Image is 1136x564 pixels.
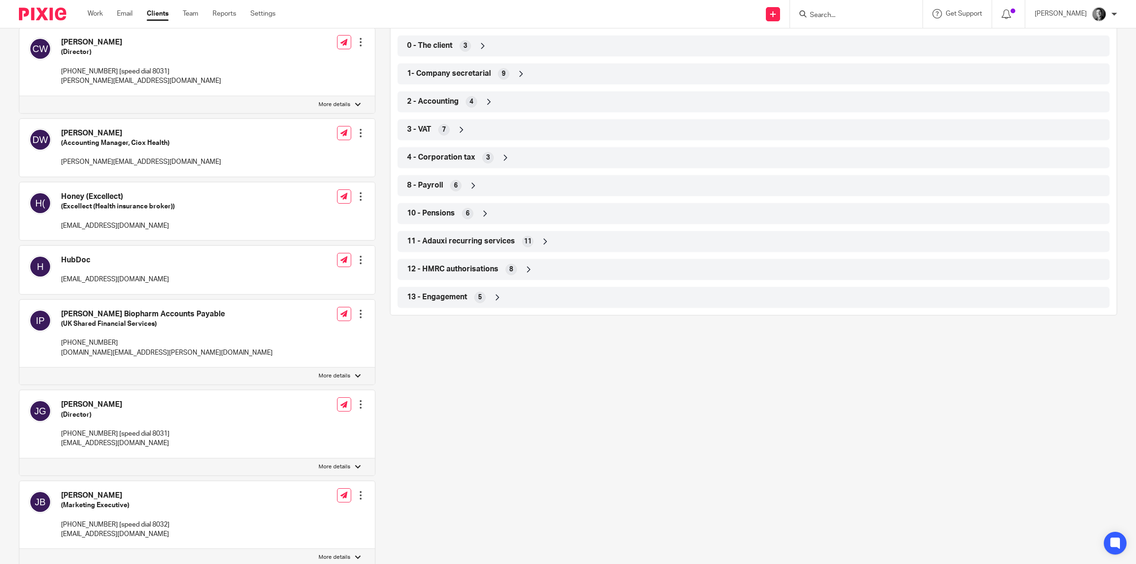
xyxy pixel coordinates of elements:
[466,209,470,218] span: 6
[1092,7,1107,22] img: DSC_9061-3.jpg
[61,157,221,167] p: [PERSON_NAME][EMAIL_ADDRESS][DOMAIN_NAME]
[183,9,198,18] a: Team
[250,9,275,18] a: Settings
[407,292,467,302] span: 13 - Engagement
[454,181,458,190] span: 6
[463,41,467,51] span: 3
[61,348,273,358] p: [DOMAIN_NAME][EMAIL_ADDRESS][PERSON_NAME][DOMAIN_NAME]
[407,69,491,79] span: 1- Company secretarial
[61,529,169,539] p: [EMAIL_ADDRESS][DOMAIN_NAME]
[61,338,273,348] p: [PHONE_NUMBER]
[61,67,221,76] p: [PHONE_NUMBER] [speed dial 8031]
[61,501,169,510] h5: (Marketing Executive)
[61,400,169,410] h4: [PERSON_NAME]
[29,400,52,422] img: svg%3E
[478,293,482,302] span: 5
[61,47,221,57] h5: (Director)
[407,125,431,134] span: 3 - VAT
[29,128,52,151] img: svg%3E
[61,319,273,329] h5: (UK Shared Financial Services)
[61,520,169,529] p: [PHONE_NUMBER] [speed dial 8032]
[61,429,169,439] p: [PHONE_NUMBER] [speed dial 8031]
[29,192,52,215] img: svg%3E
[946,10,982,17] span: Get Support
[407,264,498,274] span: 12 - HMRC authorisations
[61,221,175,231] p: [EMAIL_ADDRESS][DOMAIN_NAME]
[61,202,175,211] h5: (Excellect (Health insurance broker))
[319,463,350,471] p: More details
[213,9,236,18] a: Reports
[117,9,133,18] a: Email
[29,255,52,278] img: svg%3E
[29,491,52,513] img: svg%3E
[407,236,515,246] span: 11 - Adauxi recurring services
[319,101,350,108] p: More details
[61,275,169,284] p: [EMAIL_ADDRESS][DOMAIN_NAME]
[524,237,532,246] span: 11
[319,372,350,380] p: More details
[88,9,103,18] a: Work
[407,97,459,107] span: 2 - Accounting
[61,192,175,202] h4: Honey (Excellect)
[407,41,453,51] span: 0 - The client
[61,410,169,420] h5: (Director)
[61,255,169,265] h4: HubDoc
[809,11,894,20] input: Search
[509,265,513,274] span: 8
[61,439,169,448] p: [EMAIL_ADDRESS][DOMAIN_NAME]
[61,491,169,501] h4: [PERSON_NAME]
[502,69,506,79] span: 9
[319,554,350,561] p: More details
[29,309,52,332] img: svg%3E
[61,128,221,138] h4: [PERSON_NAME]
[29,37,52,60] img: svg%3E
[147,9,169,18] a: Clients
[61,76,221,86] p: [PERSON_NAME][EMAIL_ADDRESS][DOMAIN_NAME]
[1035,9,1087,18] p: [PERSON_NAME]
[407,208,455,218] span: 10 - Pensions
[407,180,443,190] span: 8 - Payroll
[19,8,66,20] img: Pixie
[442,125,446,134] span: 7
[407,152,475,162] span: 4 - Corporation tax
[470,97,473,107] span: 4
[61,138,221,148] h5: (Accounting Manager, Ciox Health)
[61,37,221,47] h4: [PERSON_NAME]
[61,309,273,319] h4: [PERSON_NAME] Biopharm Accounts Payable
[486,153,490,162] span: 3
